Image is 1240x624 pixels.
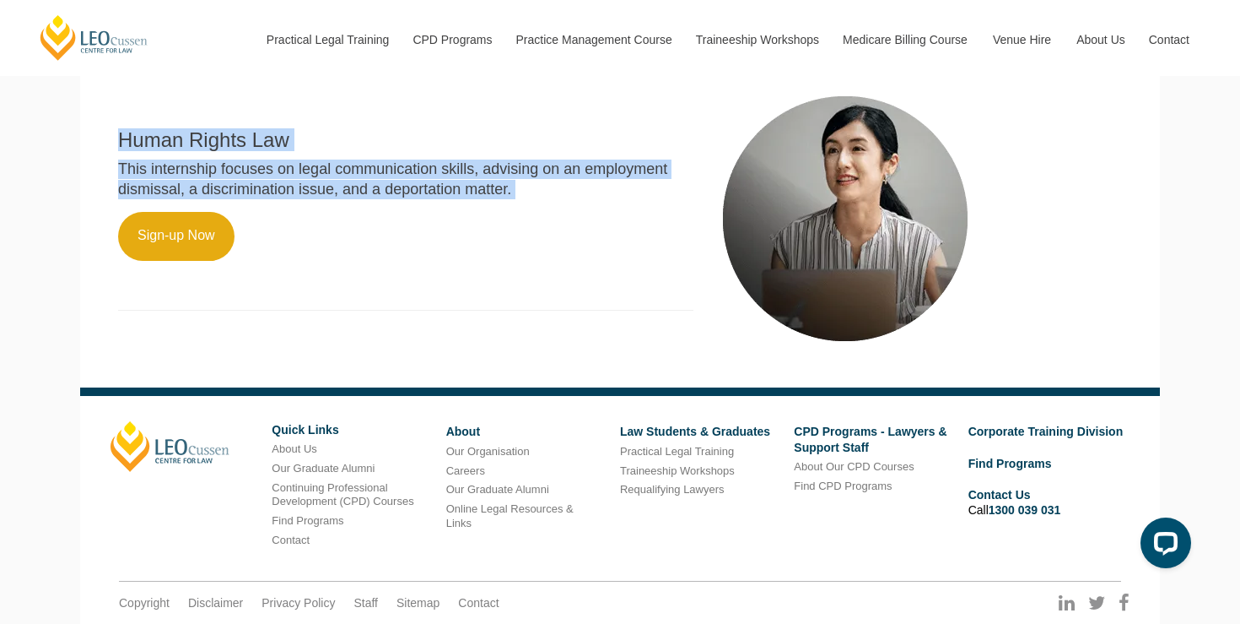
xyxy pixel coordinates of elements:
[111,421,229,472] a: [PERSON_NAME]
[968,485,1129,520] li: Call
[458,595,499,610] a: Contact
[272,462,375,475] a: Our Graduate Alumni
[446,483,549,496] a: Our Graduate Alumni
[446,502,574,529] a: Online Legal Resources & Links
[830,3,980,76] a: Medicare Billing Course
[119,595,170,610] a: Copyright
[400,3,503,76] a: CPD Programs
[446,425,480,438] a: About
[989,503,1061,517] a: 1300 039 031
[272,514,343,527] a: Find Programs
[968,425,1124,438] a: Corporate Training Division
[118,129,693,151] h2: Human Rights Law
[1127,511,1198,582] iframe: LiveChat chat widget
[620,483,725,496] a: Requalifying Lawyers
[38,14,150,62] a: [PERSON_NAME] Centre for Law
[272,534,310,546] a: Contact
[118,212,235,261] a: Sign-up Now
[272,442,316,455] a: About Us
[620,445,734,458] a: Practical Legal Training
[1064,3,1136,76] a: About Us
[396,595,439,610] a: Sitemap
[254,3,401,76] a: Practical Legal Training
[261,595,335,610] a: Privacy Policy
[504,3,683,76] a: Practice Management Course
[446,445,530,458] a: Our Organisation
[968,488,1031,502] a: Contact Us
[968,457,1052,470] a: Find Programs
[446,464,485,477] a: Careers
[620,464,735,477] a: Traineeship Workshops
[620,425,770,438] a: Law Students & Graduates
[683,3,830,76] a: Traineeship Workshops
[794,460,914,473] a: About Our CPD Courses
[980,3,1064,76] a: Venue Hire
[794,480,892,492] a: Find CPD Programs
[794,425,946,453] a: CPD Programs - Lawyers & Support Staff
[1136,3,1202,76] a: Contact
[188,595,243,610] a: Disclaimer
[272,424,433,437] h6: Quick Links
[118,160,693,199] p: This internship focuses on legal communication skills, advising on an employment dismissal, a dis...
[353,595,378,610] a: Staff
[272,481,413,508] a: Continuing Professional Development (CPD) Courses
